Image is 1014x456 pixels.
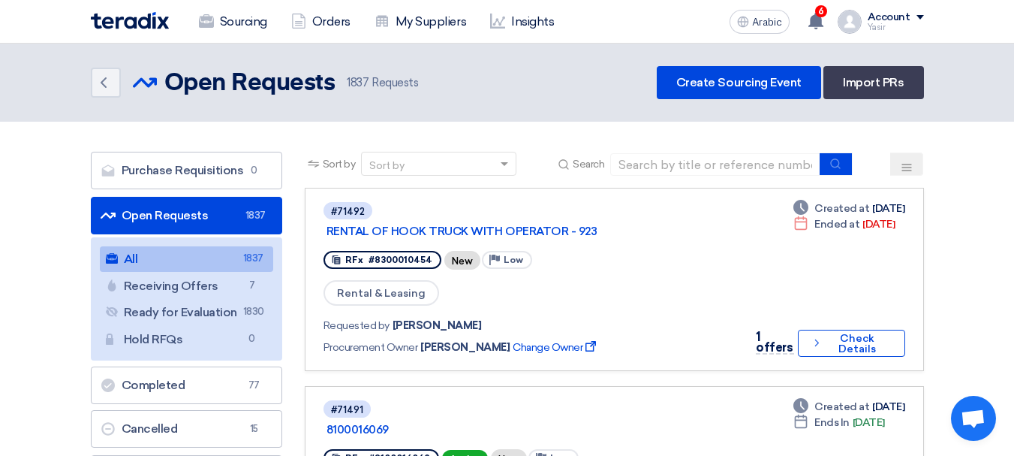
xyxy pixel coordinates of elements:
a: Sourcing [187,5,279,38]
font: Orders [312,14,351,29]
font: 1837 [245,210,266,221]
font: 15 [250,423,258,434]
font: Open Requests [164,71,335,95]
font: Low [504,255,523,265]
a: Import PRs [823,66,923,99]
font: 1837 [347,76,369,89]
font: Search [573,158,604,171]
font: Receiving Offers [124,279,218,293]
font: [DATE] [862,218,895,231]
font: Requested by [323,319,390,332]
font: Sort by [323,158,356,171]
button: Check Details [798,330,905,357]
font: My Suppliers [396,14,466,29]
font: Completed [122,378,185,392]
button: Arabic [730,10,790,34]
a: My Suppliers [363,5,478,38]
font: #71491 [331,404,363,415]
div: Open chat [951,396,996,441]
a: Cancelled15 [91,410,282,448]
font: Ends In [814,416,850,429]
input: Search by title or reference number [610,153,820,176]
a: Purchase Requisitions0 [91,152,282,189]
font: Insights [511,14,554,29]
font: Check Details [838,332,876,355]
font: 8100016069 [326,423,389,436]
font: 1 offers [756,330,793,355]
font: #71492 [331,206,365,217]
font: Change Owner [513,341,582,354]
font: Account [868,11,910,23]
font: 7 [249,279,255,291]
font: Created at [814,400,869,413]
font: All [124,252,138,266]
font: Yasir [868,23,886,32]
a: 8100016069 [326,423,702,436]
font: [DATE] [872,400,904,413]
font: Purchase Requisitions [122,163,244,177]
font: New [452,255,473,267]
font: Ended at [814,218,859,231]
font: 0 [251,165,257,176]
font: 1830 [243,306,264,317]
font: Import PRs [843,75,904,89]
font: #8300010454 [369,255,432,265]
font: Ready for Evaluation [124,305,237,319]
a: RENTAL OF HOOK TRUCK WITH OPERATOR - 923 [326,225,702,238]
font: 0 [248,333,255,344]
font: [PERSON_NAME] [393,319,482,332]
font: 6 [818,6,824,17]
font: Cancelled [122,421,178,436]
img: profile_test.png [838,10,862,34]
font: [PERSON_NAME] [420,341,510,354]
a: Open Requests1837 [91,197,282,234]
font: RENTAL OF HOOK TRUCK WITH OPERATOR - 923 [326,225,597,238]
font: Create Sourcing Event [676,75,802,89]
font: Arabic [752,16,782,29]
a: Completed77 [91,367,282,404]
font: RFx [345,255,363,265]
font: Hold RFQs [124,332,183,346]
font: Sourcing [220,14,267,29]
font: Rental & Leasing [337,287,426,300]
font: 77 [248,379,260,391]
font: Sort by [369,159,405,172]
font: 1837 [243,252,263,264]
font: [DATE] [853,416,885,429]
font: Created at [814,202,869,215]
font: Procurement Owner [323,341,418,354]
font: Open Requests [122,208,209,222]
a: Orders [279,5,363,38]
img: Teradix logo [91,12,169,29]
font: Requests [372,76,418,89]
font: [DATE] [872,202,904,215]
a: Insights [478,5,566,38]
